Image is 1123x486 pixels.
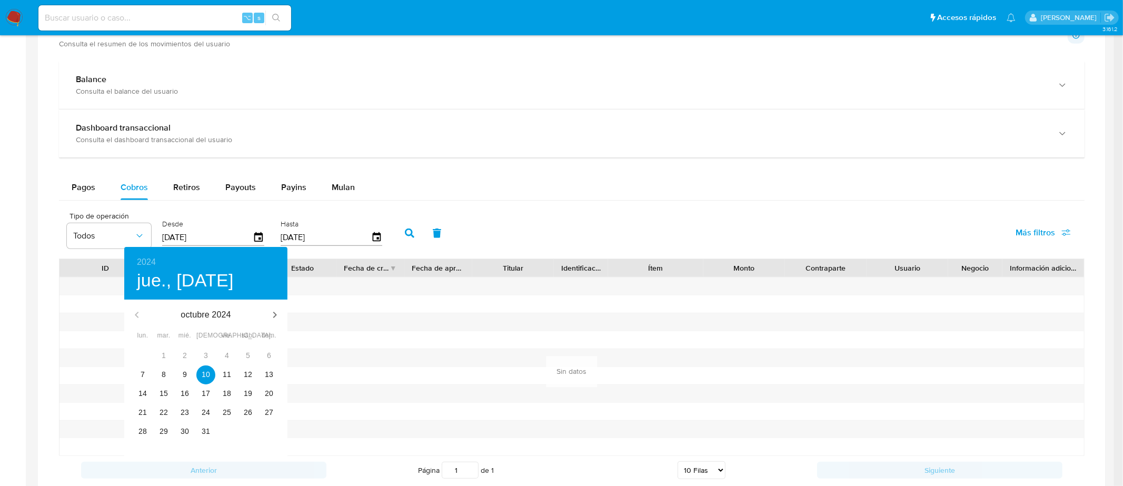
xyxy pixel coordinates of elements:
p: 30 [181,426,189,437]
p: 20 [265,388,273,399]
button: 24 [196,403,215,422]
p: 22 [160,407,168,418]
span: sáb. [238,331,257,341]
button: 2024 [137,255,156,270]
p: 19 [244,388,252,399]
p: 18 [223,388,231,399]
button: 10 [196,365,215,384]
span: mar. [154,331,173,341]
p: 16 [181,388,189,399]
button: 9 [175,365,194,384]
p: 29 [160,426,168,437]
button: 14 [133,384,152,403]
span: [DEMOGRAPHIC_DATA]. [196,331,215,341]
p: 7 [141,369,145,380]
button: 13 [260,365,279,384]
button: 25 [217,403,236,422]
button: 28 [133,422,152,441]
button: 22 [154,403,173,422]
button: 23 [175,403,194,422]
button: jue., [DATE] [137,270,234,292]
button: 21 [133,403,152,422]
button: 7 [133,365,152,384]
button: 11 [217,365,236,384]
span: mié. [175,331,194,341]
p: 11 [223,369,231,380]
button: 29 [154,422,173,441]
p: 21 [138,407,147,418]
p: 24 [202,407,210,418]
p: 15 [160,388,168,399]
p: 9 [183,369,187,380]
button: 20 [260,384,279,403]
button: 18 [217,384,236,403]
button: 31 [196,422,215,441]
p: 8 [162,369,166,380]
p: octubre 2024 [150,309,262,321]
p: 12 [244,369,252,380]
button: 30 [175,422,194,441]
p: 23 [181,407,189,418]
span: lun. [133,331,152,341]
p: 27 [265,407,273,418]
button: 8 [154,365,173,384]
p: 25 [223,407,231,418]
button: 26 [238,403,257,422]
p: 31 [202,426,210,437]
p: 26 [244,407,252,418]
span: dom. [260,331,279,341]
p: 10 [202,369,210,380]
p: 14 [138,388,147,399]
button: 19 [238,384,257,403]
button: 12 [238,365,257,384]
button: 27 [260,403,279,422]
button: 17 [196,384,215,403]
button: 15 [154,384,173,403]
p: 17 [202,388,210,399]
p: 13 [265,369,273,380]
p: 28 [138,426,147,437]
span: vie. [217,331,236,341]
button: 16 [175,384,194,403]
